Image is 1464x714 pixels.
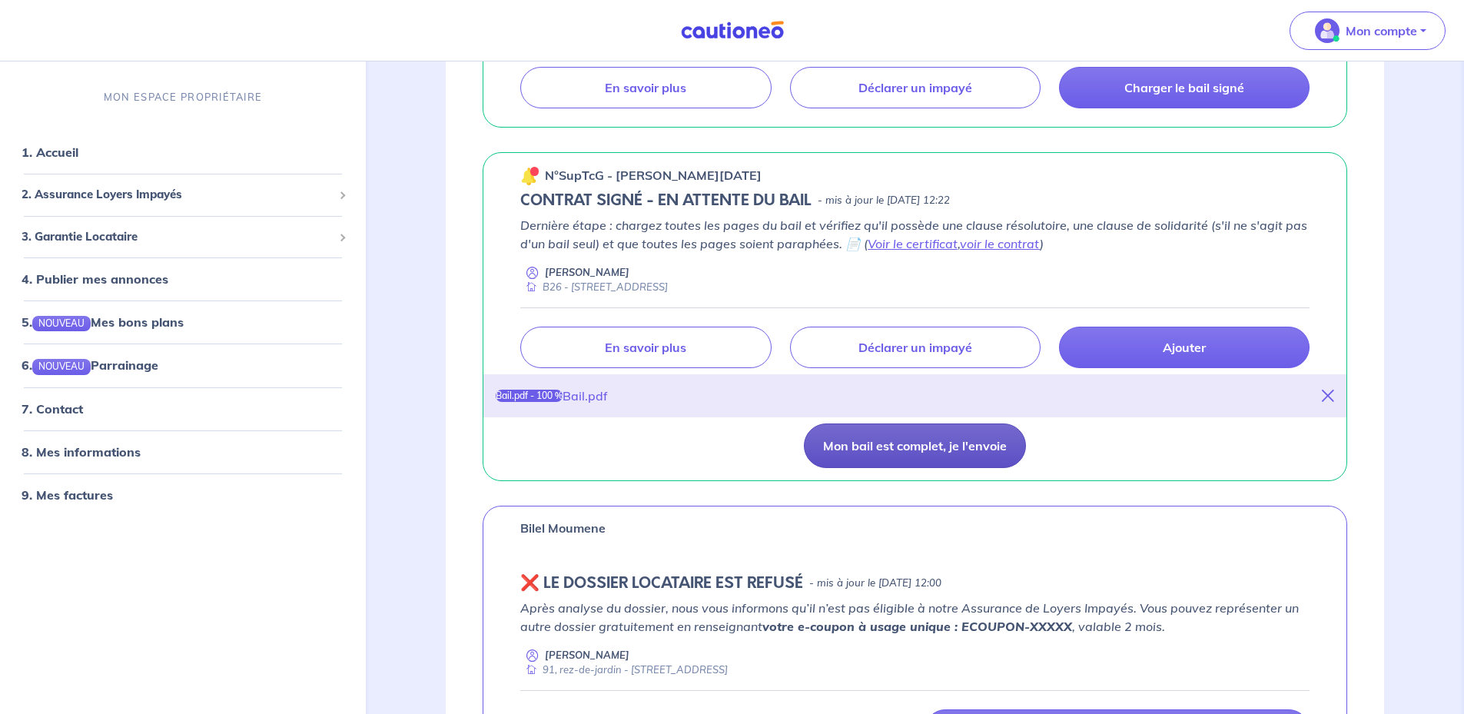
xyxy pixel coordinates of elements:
div: 6.NOUVEAUParrainage [6,350,360,380]
a: 1. Accueil [22,144,78,160]
p: Déclarer un impayé [858,80,972,95]
button: illu_account_valid_menu.svgMon compte [1290,12,1446,50]
h5: CONTRAT SIGNÉ - EN ATTENTE DU BAIL [520,191,812,210]
div: B26 - [STREET_ADDRESS] [520,280,668,294]
a: 8. Mes informations [22,443,141,459]
a: 9. Mes factures [22,487,113,502]
div: state: REJECTED, Context: NEW,MAYBE-CERTIFICATE,ALONE,LESSOR-DOCUMENTS [520,574,1310,593]
p: Après analyse du dossier, nous vous informons qu’il n’est pas éligible à notre Assurance de Loyer... [520,599,1310,636]
div: 9. Mes factures [6,479,360,510]
p: En savoir plus [605,80,686,95]
div: 5.NOUVEAUMes bons plans [6,307,360,337]
p: n°SupTcG - [PERSON_NAME][DATE] [545,166,762,184]
div: Bail.pdf [563,387,608,405]
a: Charger le bail signé [1059,67,1310,108]
span: 2. Assurance Loyers Impayés [22,186,333,204]
p: MON ESPACE PROPRIÉTAIRE [104,90,262,105]
p: - mis à jour le [DATE] 12:22 [818,193,950,208]
a: Déclarer un impayé [790,67,1041,108]
p: Bilel Moumene [520,519,606,537]
p: [PERSON_NAME] [545,648,629,663]
img: Cautioneo [675,21,790,40]
div: Bail.pdf - 100 % [496,390,563,402]
strong: votre e-coupon à usage unique : ECOUPON-XXXXX [762,619,1072,634]
img: illu_account_valid_menu.svg [1315,18,1340,43]
a: 5.NOUVEAUMes bons plans [22,314,184,330]
p: Dernière étape : chargez toutes les pages du bail et vérifiez qu'il possède une clause résolutoir... [520,216,1310,253]
a: Ajouter [1059,327,1310,368]
p: Charger le bail signé [1124,80,1244,95]
a: voir le contrat [960,236,1040,251]
div: 8. Mes informations [6,436,360,467]
button: Mon bail est complet, je l'envoie [804,423,1026,468]
p: Déclarer un impayé [858,340,972,355]
p: Mon compte [1346,22,1417,40]
div: 91, rez-de-jardin - [STREET_ADDRESS] [520,663,728,677]
a: Voir le certificat [868,236,958,251]
span: 3. Garantie Locataire [22,228,333,246]
p: [PERSON_NAME] [545,265,629,280]
a: En savoir plus [520,67,771,108]
p: - mis à jour le [DATE] 12:00 [809,576,941,591]
div: 7. Contact [6,393,360,423]
a: 6.NOUVEAUParrainage [22,357,158,373]
img: 🔔 [520,167,539,185]
div: 2. Assurance Loyers Impayés [6,180,360,210]
div: 1. Accueil [6,137,360,168]
a: Déclarer un impayé [790,327,1041,368]
p: Ajouter [1163,340,1206,355]
a: En savoir plus [520,327,771,368]
a: 7. Contact [22,400,83,416]
a: 4. Publier mes annonces [22,271,168,287]
div: 3. Garantie Locataire [6,222,360,252]
h5: ❌️️ LE DOSSIER LOCATAIRE EST REFUSÉ [520,574,803,593]
div: 4. Publier mes annonces [6,264,360,294]
p: En savoir plus [605,340,686,355]
div: state: CONTRACT-SIGNED, Context: NEW,CHOOSE-CERTIFICATE,ALONE,LESSOR-DOCUMENTS [520,191,1310,210]
i: close-button-title [1322,390,1334,402]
